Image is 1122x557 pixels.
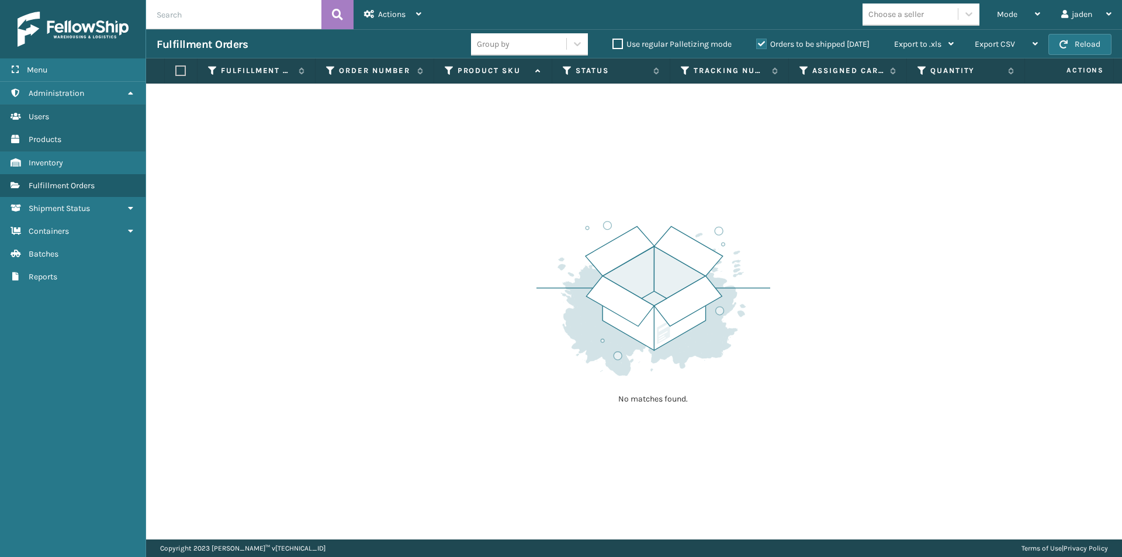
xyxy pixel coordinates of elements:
[339,65,411,76] label: Order Number
[756,39,870,49] label: Orders to be shipped [DATE]
[1021,539,1108,557] div: |
[29,249,58,259] span: Batches
[930,65,1002,76] label: Quantity
[576,65,647,76] label: Status
[157,37,248,51] h3: Fulfillment Orders
[29,88,84,98] span: Administration
[975,39,1015,49] span: Export CSV
[378,9,406,19] span: Actions
[29,181,95,191] span: Fulfillment Orders
[29,112,49,122] span: Users
[160,539,325,557] p: Copyright 2023 [PERSON_NAME]™ v [TECHNICAL_ID]
[29,272,57,282] span: Reports
[221,65,293,76] label: Fulfillment Order Id
[1048,34,1111,55] button: Reload
[27,65,47,75] span: Menu
[29,158,63,168] span: Inventory
[477,38,510,50] div: Group by
[1028,61,1111,80] span: Actions
[612,39,732,49] label: Use regular Palletizing mode
[29,134,61,144] span: Products
[868,8,924,20] div: Choose a seller
[694,65,766,76] label: Tracking Number
[29,203,90,213] span: Shipment Status
[812,65,884,76] label: Assigned Carrier Service
[1021,544,1062,552] a: Terms of Use
[894,39,941,49] span: Export to .xls
[18,12,129,47] img: logo
[458,65,529,76] label: Product SKU
[1064,544,1108,552] a: Privacy Policy
[29,226,69,236] span: Containers
[997,9,1017,19] span: Mode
